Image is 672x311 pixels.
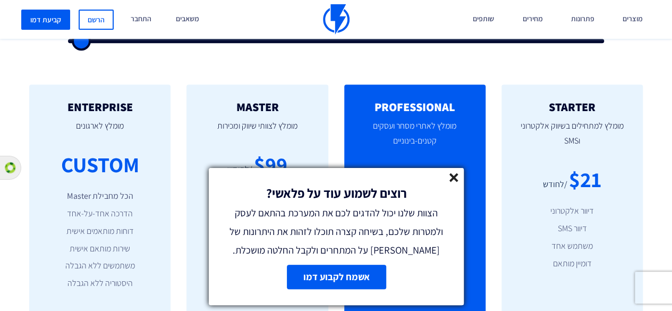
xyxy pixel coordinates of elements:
[517,240,627,253] li: משתמש אחד
[517,113,627,164] p: מומלץ למתחילים בשיווק אלקטרוני וSMS
[253,149,287,180] div: $99
[202,113,312,149] p: מומלץ לצוותי שיווק ומכירות
[45,190,155,203] li: הכל מחבילת Master
[202,190,312,203] li: הכל מחבילת Professional
[45,225,155,238] li: דוחות מותאמים אישית
[21,10,70,30] a: קביעת דמו
[360,113,470,164] p: מומלץ לאתרי מסחר ועסקים קטנים-בינוניים
[45,243,155,255] li: שירות מותאם אישית
[202,243,312,255] li: אנליטיקה מתקדמת
[202,260,312,272] li: אינטגרציה עם פייסבוק
[517,205,627,217] li: דיוור אלקטרוני
[45,278,155,290] li: היסטוריה ללא הגבלה
[517,223,627,235] li: דיוור SMS
[202,295,312,307] li: תמיכה מורחבת
[517,100,627,113] h2: STARTER
[543,179,567,191] div: /לחודש
[45,100,155,113] h2: ENTERPRISE
[79,10,114,30] a: הרשם
[517,258,627,270] li: דומיין מותאם
[45,113,155,149] p: מומלץ לארגונים
[202,278,312,290] li: עד 15 משתמשים
[360,100,470,113] h2: PROFESSIONAL
[61,149,139,180] div: CUSTOM
[45,260,155,272] li: משתמשים ללא הגבלה
[45,208,155,220] li: הדרכה אחד-על-אחד
[202,208,312,220] li: פרסונליזציה באתר
[569,164,601,195] div: $21
[202,225,312,238] li: פופאפים ללא הגבלה
[202,100,312,113] h2: MASTER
